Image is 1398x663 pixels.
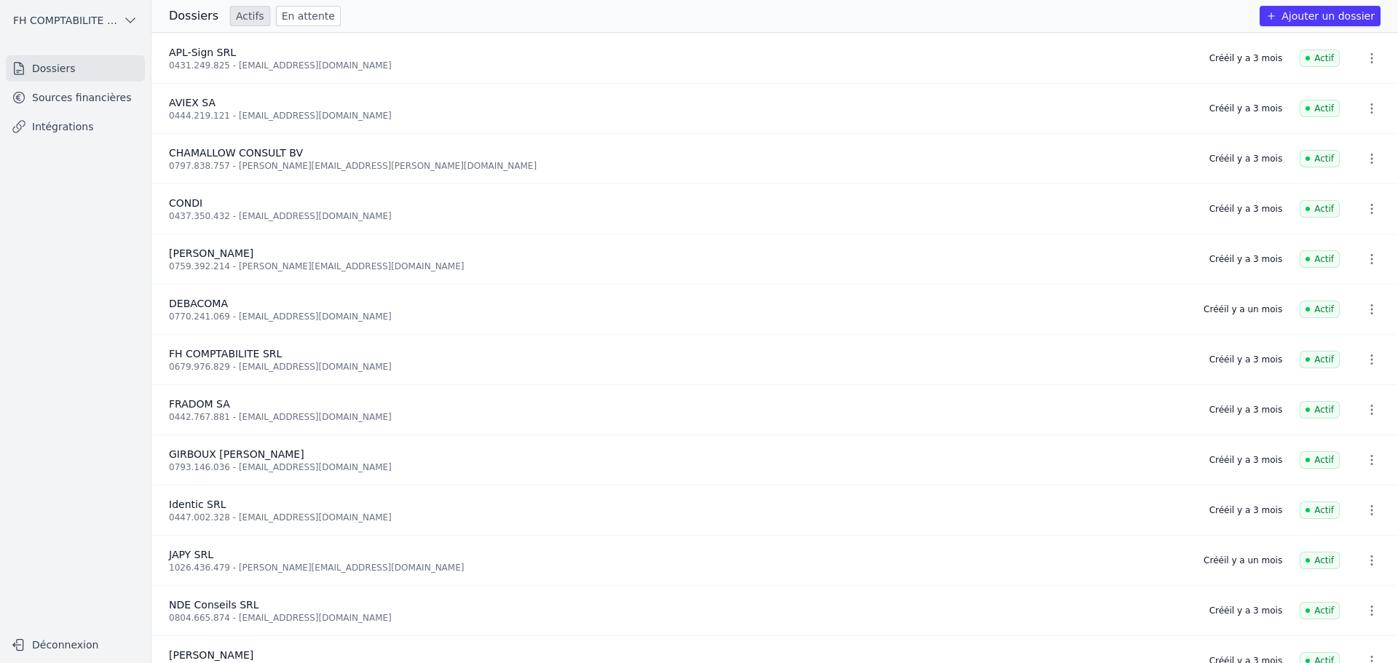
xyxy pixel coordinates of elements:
div: Créé il y a 3 mois [1209,203,1282,215]
span: Actif [1300,602,1340,619]
div: Créé il y a un mois [1204,303,1282,315]
div: 1026.436.479 - [PERSON_NAME][EMAIL_ADDRESS][DOMAIN_NAME] [169,562,1186,573]
div: 0442.767.881 - [EMAIL_ADDRESS][DOMAIN_NAME] [169,411,1192,423]
span: JAPY SRL [169,549,213,560]
span: DEBACOMA [169,298,228,309]
div: 0804.665.874 - [EMAIL_ADDRESS][DOMAIN_NAME] [169,612,1192,624]
span: Actif [1300,401,1340,418]
span: CHAMALLOW CONSULT BV [169,147,303,159]
span: APL-Sign SRL [169,47,236,58]
a: En attente [276,6,341,26]
span: Actif [1300,501,1340,519]
span: CONDI [169,197,202,209]
span: Actif [1300,49,1340,67]
span: FRADOM SA [169,398,230,410]
div: Créé il y a 3 mois [1209,354,1282,365]
div: Créé il y a 3 mois [1209,253,1282,265]
div: Créé il y a 3 mois [1209,153,1282,164]
div: Créé il y a 3 mois [1209,404,1282,416]
button: Déconnexion [6,633,145,656]
div: Créé il y a 3 mois [1209,103,1282,114]
a: Actifs [230,6,270,26]
div: 0770.241.069 - [EMAIL_ADDRESS][DOMAIN_NAME] [169,311,1186,322]
span: AVIEX SA [169,97,216,108]
h3: Dossiers [169,7,218,25]
div: 0797.838.757 - [PERSON_NAME][EMAIL_ADDRESS][PERSON_NAME][DOMAIN_NAME] [169,160,1192,172]
div: Créé il y a 3 mois [1209,504,1282,516]
span: [PERSON_NAME] [169,247,253,259]
span: Actif [1300,250,1340,268]
span: Actif [1300,351,1340,368]
span: Actif [1300,200,1340,218]
span: FH COMPTABILITE SRL [169,348,282,360]
div: 0679.976.829 - [EMAIL_ADDRESS][DOMAIN_NAME] [169,361,1192,373]
div: 0793.146.036 - [EMAIL_ADDRESS][DOMAIN_NAME] [169,461,1192,473]
span: Actif [1300,552,1340,569]
a: Dossiers [6,55,145,82]
div: 0444.219.121 - [EMAIL_ADDRESS][DOMAIN_NAME] [169,110,1192,122]
span: Actif [1300,100,1340,117]
a: Sources financières [6,84,145,111]
span: Actif [1300,451,1340,469]
div: Créé il y a 3 mois [1209,454,1282,466]
a: Intégrations [6,114,145,140]
span: NDE Conseils SRL [169,599,259,611]
span: Actif [1300,301,1340,318]
div: 0759.392.214 - [PERSON_NAME][EMAIL_ADDRESS][DOMAIN_NAME] [169,261,1192,272]
div: 0447.002.328 - [EMAIL_ADDRESS][DOMAIN_NAME] [169,512,1192,523]
button: Ajouter un dossier [1260,6,1381,26]
div: 0431.249.825 - [EMAIL_ADDRESS][DOMAIN_NAME] [169,60,1192,71]
span: [PERSON_NAME] [169,649,253,661]
div: Créé il y a 3 mois [1209,605,1282,616]
span: Actif [1300,150,1340,167]
span: Identic SRL [169,499,226,510]
span: FH COMPTABILITE SRL [13,13,117,28]
div: Créé il y a 3 mois [1209,52,1282,64]
button: FH COMPTABILITE SRL [6,9,145,32]
div: 0437.350.432 - [EMAIL_ADDRESS][DOMAIN_NAME] [169,210,1192,222]
span: GIRBOUX [PERSON_NAME] [169,448,304,460]
div: Créé il y a un mois [1204,555,1282,566]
